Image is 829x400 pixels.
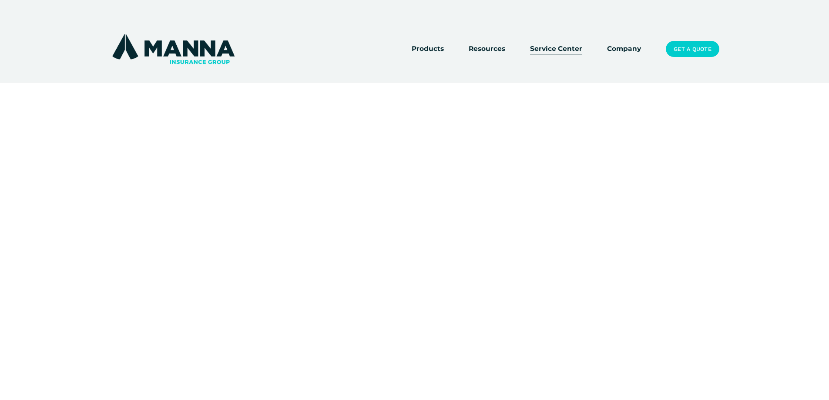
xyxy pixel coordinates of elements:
[110,32,237,66] img: Manna Insurance Group
[607,43,641,55] a: Company
[469,44,505,54] span: Resources
[412,43,444,55] a: folder dropdown
[530,43,582,55] a: Service Center
[666,41,719,57] a: Get a Quote
[412,44,444,54] span: Products
[469,43,505,55] a: folder dropdown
